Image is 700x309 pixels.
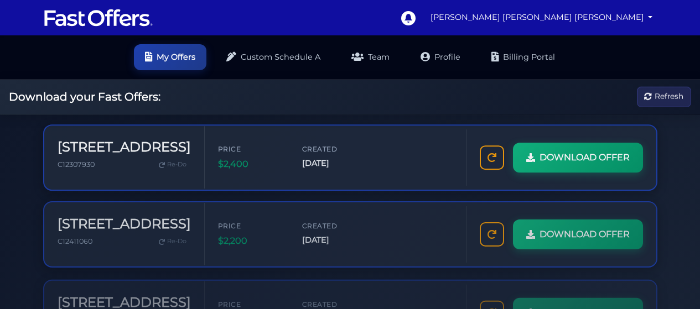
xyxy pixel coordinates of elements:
[167,234,186,244] span: Re-Do
[637,87,691,107] button: Refresh
[58,160,95,168] span: C12307930
[9,90,160,103] h2: Download your Fast Offers:
[58,235,92,243] span: C12411060
[154,157,191,171] a: Re-Do
[58,289,191,305] h3: [STREET_ADDRESS]
[340,44,401,70] a: Team
[302,294,369,304] span: Created
[154,232,191,247] a: Re-Do
[218,218,284,229] span: Price
[655,91,683,103] span: Refresh
[302,156,369,169] span: [DATE]
[58,139,191,155] h3: [STREET_ADDRESS]
[513,142,643,172] a: DOWNLOAD OFFER
[409,44,471,70] a: Profile
[218,294,284,304] span: Price
[302,143,369,154] span: Created
[218,143,284,154] span: Price
[302,232,369,244] span: [DATE]
[513,217,643,247] a: DOWNLOAD OFFER
[215,44,331,70] a: Custom Schedule A
[302,218,369,229] span: Created
[540,225,630,239] span: DOWNLOAD OFFER
[658,266,691,299] iframe: Customerly Messenger Launcher
[134,44,206,70] a: My Offers
[540,150,630,164] span: DOWNLOAD OFFER
[426,7,657,28] a: [PERSON_NAME] [PERSON_NAME] [PERSON_NAME]
[167,159,186,169] span: Re-Do
[480,44,566,70] a: Billing Portal
[218,156,284,171] span: $2,400
[58,214,191,230] h3: [STREET_ADDRESS]
[218,232,284,246] span: $2,200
